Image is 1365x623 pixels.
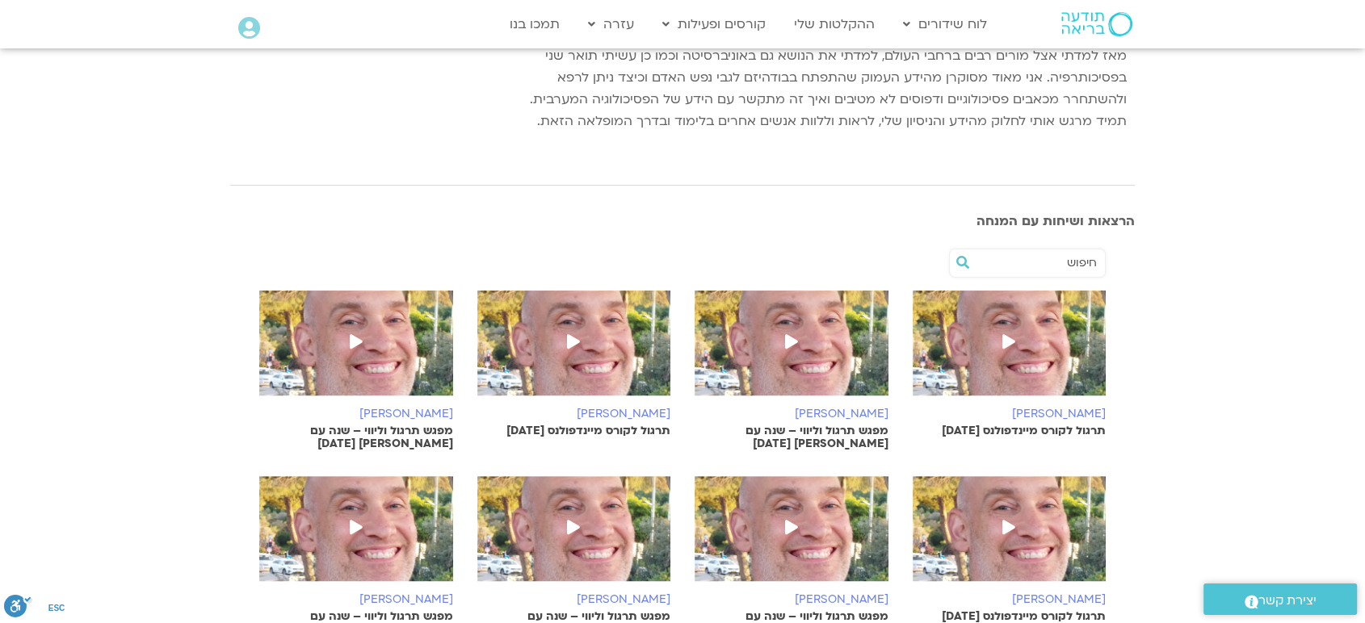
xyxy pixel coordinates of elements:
[259,424,453,450] p: מפגש תרגול וליווי – שנה עם [PERSON_NAME] [DATE]
[913,593,1107,606] h6: [PERSON_NAME]
[259,408,453,420] h6: [PERSON_NAME]
[895,9,995,40] a: לוח שידורים
[786,9,883,40] a: ההקלטות שלי
[695,291,888,412] img: Ron.png
[477,291,671,412] img: Ron.png
[695,291,888,450] a: [PERSON_NAME] מפגש תרגול וליווי – שנה עם [PERSON_NAME] [DATE]
[477,291,671,437] a: [PERSON_NAME] תרגול לקורס מיינדפולנס [DATE]
[913,610,1107,623] p: תרגול לקורס מיינדפולנס [DATE]
[695,424,888,450] p: מפגש תרגול וליווי – שנה עם [PERSON_NAME] [DATE]
[695,593,888,606] h6: [PERSON_NAME]
[477,593,671,606] h6: [PERSON_NAME]
[477,476,671,597] img: Ron.png
[259,593,453,606] h6: [PERSON_NAME]
[913,424,1107,437] p: תרגול לקורס מיינדפולנס [DATE]
[913,476,1107,597] img: Ron.png
[654,9,774,40] a: קורסים ופעילות
[1061,12,1132,36] img: תודעה בריאה
[514,111,1127,132] div: תמיד מרגש אותי לחלוק מהידע והניסיון שלי, לראות וללוות אנשים אחרים בלימוד ובדרך המופלאה הזאת.
[259,291,453,450] a: [PERSON_NAME] מפגש תרגול וליווי – שנה עם [PERSON_NAME] [DATE]
[477,424,671,437] p: תרגול לקורס מיינדפולנס [DATE]
[913,291,1107,437] a: [PERSON_NAME] תרגול לקורס מיינדפולנס [DATE]
[695,476,888,597] img: Ron.png
[913,408,1107,420] h6: [PERSON_NAME]
[913,476,1107,623] a: [PERSON_NAME] תרגול לקורס מיינדפולנס [DATE]
[1203,583,1357,615] a: יצירת קשר
[477,408,671,420] h6: [PERSON_NAME]
[259,476,453,597] img: Ron.png
[974,249,1097,277] input: חיפוש
[580,9,642,40] a: עזרה
[695,408,888,420] h6: [PERSON_NAME]
[230,214,1135,228] h3: הרצאות ושיחות עם המנחה
[514,45,1127,111] div: מאז למדתי אצל מורים רבים ברחבי העולם, למדתי את הנושא גם באוניברסיטה וכמו כן עשיתי תואר שני בפסיכו...
[259,291,453,412] img: Ron.png
[913,291,1107,412] img: Ron.png
[502,9,568,40] a: תמכו בנו
[1258,590,1317,612] span: יצירת קשר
